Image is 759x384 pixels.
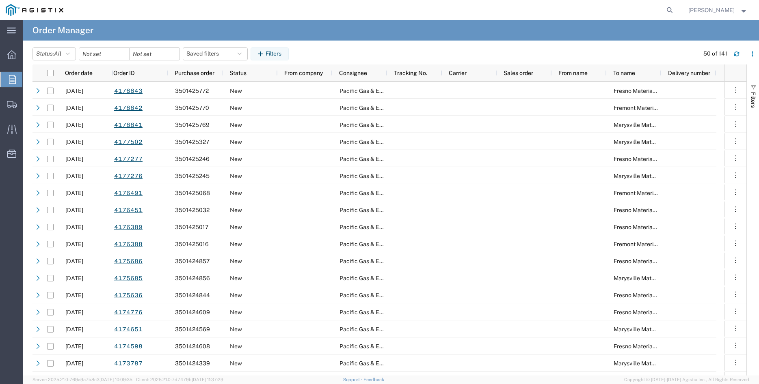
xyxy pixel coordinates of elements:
span: 3501425770 [175,105,209,111]
a: 4178841 [114,118,143,132]
a: 4175685 [114,271,143,285]
span: 3501425017 [175,224,208,230]
span: New [230,241,242,247]
span: Consignee [339,70,367,76]
span: Pacific Gas & Electric Company [339,88,422,94]
a: 4176389 [114,220,143,234]
span: Sales order [504,70,533,76]
button: Saved filters [183,47,248,60]
span: Fresno Materials Receiving [614,309,684,315]
span: New [230,207,242,213]
span: Purchase order [175,70,214,76]
input: Not set [130,48,179,60]
span: 10/09/2025 [65,139,83,145]
span: Pacific Gas & Electric Company [339,326,422,333]
span: [DATE] 10:09:35 [99,377,132,382]
a: 4176451 [114,203,143,217]
span: Pacific Gas & Electric Company [339,156,422,162]
span: Pacific Gas & Electric Company [339,241,422,247]
span: 3501425016 [175,241,209,247]
span: Order date [65,70,93,76]
a: 4174651 [114,322,143,337]
span: Pacific Gas & Electric Company [339,258,422,264]
span: 10/08/2025 [65,241,83,247]
span: Fremont Materials Receiving [614,190,688,196]
span: 10/06/2025 [65,309,83,315]
span: New [230,326,242,333]
span: Marysville Materials Receiving [614,275,692,281]
span: Fresno Materials Receiving [614,258,684,264]
button: Filters [251,47,289,60]
a: 4176491 [114,186,143,200]
span: Fremont Materials Receiving [614,105,688,111]
span: Pacific Gas & Electric Company [339,292,422,298]
span: 3501425245 [175,173,210,179]
a: 4178843 [114,84,143,98]
span: New [230,275,242,281]
span: New [230,88,242,94]
span: Pacific Gas & Electric Company [339,190,422,196]
span: Marysville Materials Receiving [614,173,692,179]
span: 10/09/2025 [65,173,83,179]
span: From name [558,70,588,76]
span: 10/08/2025 [65,207,83,213]
input: Not set [79,48,129,60]
a: 4176388 [114,237,143,251]
span: Pacific Gas & Electric Company [339,207,422,213]
span: 10/06/2025 [65,343,83,350]
span: Pacific Gas & Electric Company [339,309,422,315]
span: New [230,156,242,162]
a: Support [343,377,363,382]
span: 10/13/2025 [65,122,83,128]
a: 4177502 [114,135,143,149]
span: New [230,343,242,350]
span: New [230,360,242,367]
span: 3501424844 [175,292,210,298]
span: [DATE] 11:37:29 [192,377,223,382]
span: New [230,258,242,264]
span: New [230,224,242,230]
span: Order ID [113,70,135,76]
span: 10/03/2025 [65,360,83,367]
span: From company [284,70,323,76]
span: 3501424608 [175,343,210,350]
span: Pacific Gas & Electric Company [339,105,422,111]
span: Pacific Gas & Electric Company [339,122,422,128]
span: 3501425246 [175,156,210,162]
span: 10/08/2025 [65,190,83,196]
a: 4177277 [114,152,143,166]
span: Betty Ortiz [688,6,735,15]
span: Filters [750,92,757,108]
span: New [230,122,242,128]
span: New [230,190,242,196]
span: Pacific Gas & Electric Company [339,343,422,350]
span: Marysville Materials Receiving [614,139,692,145]
span: 3501424857 [175,258,210,264]
span: 3501424609 [175,309,210,315]
span: All [54,50,61,57]
span: Client: 2025.21.0-7d7479b [136,377,223,382]
span: 3501424856 [175,275,210,281]
a: Feedback [363,377,384,382]
span: 3501424339 [175,360,210,367]
span: 10/07/2025 [65,258,83,264]
a: 4174598 [114,339,143,354]
span: Delivery number [668,70,710,76]
img: logo [6,4,63,16]
span: 10/06/2025 [65,326,83,333]
span: Pacific Gas & Electric Company [339,173,422,179]
span: Fresno Materials Receiving [614,207,684,213]
a: 4175636 [114,288,143,302]
button: Status:All [32,47,76,60]
span: New [230,292,242,298]
span: Marysville Materials Receiving [614,122,692,128]
span: 10/07/2025 [65,275,83,281]
span: Pacific Gas & Electric Company [339,275,422,281]
span: 3501424569 [175,326,210,333]
button: [PERSON_NAME] [688,5,748,15]
a: 4177276 [114,169,143,183]
span: 3501425327 [175,139,209,145]
span: Fresno Materials Receiving [614,88,684,94]
a: 4173787 [114,356,143,371]
span: 3501425068 [175,190,210,196]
